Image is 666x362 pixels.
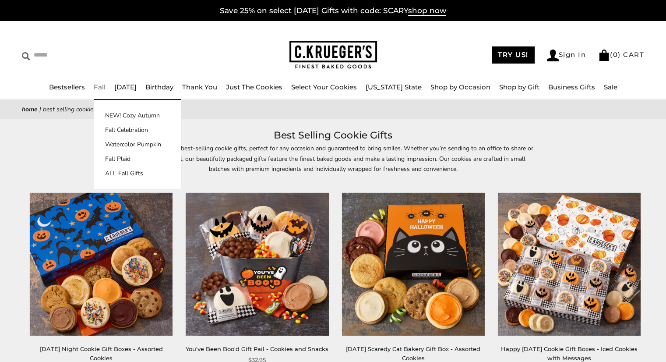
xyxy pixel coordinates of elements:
img: Search [22,52,30,60]
a: [US_STATE] State [366,83,422,91]
a: Sale [604,83,617,91]
a: Thank You [182,83,217,91]
img: Account [547,50,559,61]
a: Halloween Scaredy Cat Bakery Gift Box - Assorted Cookies [342,193,485,336]
a: Shop by Gift [499,83,539,91]
span: | [39,105,41,114]
a: Bestsellers [49,83,85,91]
a: [DATE] Scaredy Cat Bakery Gift Box - Assorted Cookies [346,345,480,362]
a: TRY US! [492,46,535,64]
img: C.KRUEGER'S [289,41,377,69]
img: You've Been Boo'd Gift Pail - Cookies and Snacks [186,193,328,336]
a: Birthday [145,83,173,91]
a: (0) CART [598,50,644,59]
iframe: Sign Up via Text for Offers [7,329,91,355]
a: Save 25% on select [DATE] Gifts with code: SCARYshop now [220,6,446,16]
nav: breadcrumbs [22,104,644,114]
a: [DATE] [114,83,137,91]
a: Just The Cookies [226,83,282,91]
a: Select Your Cookies [291,83,357,91]
h1: Best Selling Cookie Gifts [35,128,631,143]
a: Home [22,105,38,114]
span: Best Selling Cookie Gifts [43,105,107,114]
img: Halloween Night Cookie Gift Boxes - Assorted Cookies [30,193,173,336]
a: Fall [94,83,106,91]
img: Halloween Scaredy Cat Bakery Gift Box - Assorted Cookies [342,193,484,336]
a: Business Gifts [548,83,595,91]
a: Watercolor Pumpkin [94,140,181,149]
a: Shop by Occasion [430,83,490,91]
input: Search [22,48,169,62]
a: Happy [DATE] Cookie Gift Boxes - Iced Cookies with Messages [501,345,638,362]
img: Bag [598,50,610,61]
a: [DATE] Night Cookie Gift Boxes - Assorted Cookies [40,345,163,362]
p: Choose from our best-selling cookie gifts, perfect for any occasion and guaranteed to bring smile... [132,143,535,184]
a: You've Been Boo'd Gift Pail - Cookies and Snacks [186,345,328,352]
a: NEW! Cozy Autumn [94,111,181,120]
a: Fall Celebration [94,125,181,135]
a: ALL Fall Gifts [94,169,181,178]
a: Sign In [547,50,586,61]
img: Happy Halloween Cookie Gift Boxes - Iced Cookies with Messages [498,193,641,336]
a: Fall Plaid [94,154,181,163]
span: shop now [408,6,446,16]
span: 0 [613,50,618,59]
